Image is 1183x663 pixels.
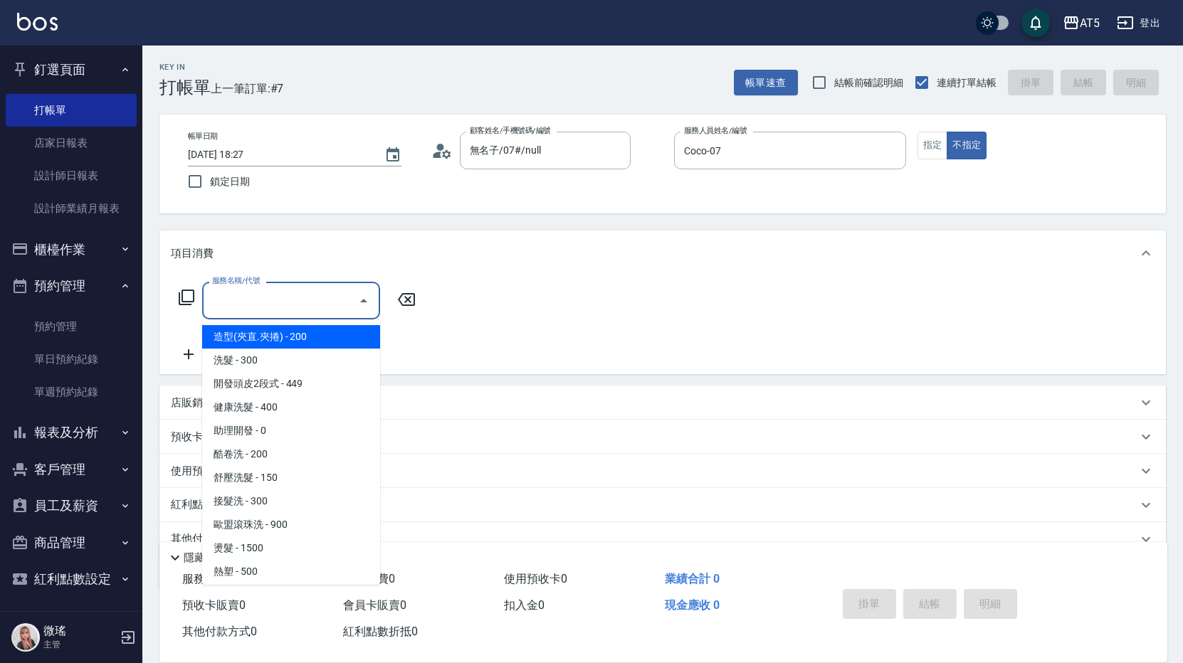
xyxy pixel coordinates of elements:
p: 預收卡販賣 [171,430,224,445]
span: 局部燙 - 999 [202,583,380,607]
span: 紅利點數折抵 0 [343,625,418,638]
span: 鎖定日期 [210,174,250,189]
button: AT5 [1057,9,1105,38]
h3: 打帳單 [159,78,211,97]
img: Person [11,623,40,652]
a: 店家日報表 [6,127,137,159]
button: 釘選頁面 [6,51,137,88]
p: 隱藏業績明細 [184,551,248,566]
button: 登出 [1111,10,1166,36]
p: 主管 [43,638,116,651]
span: 上一筆訂單:#7 [211,80,284,97]
label: 服務名稱/代號 [212,275,260,286]
span: 連續打單結帳 [937,75,997,90]
p: 紅利點數 [171,497,315,513]
span: 使用預收卡 0 [504,572,567,585]
div: 預收卡販賣 [159,420,1166,454]
div: 其他付款方式入金可用餘額: 0 [159,522,1166,556]
h2: Key In [159,63,211,72]
div: 項目消費 [159,230,1166,276]
span: 燙髮 - 1500 [202,536,380,560]
a: 單日預約紀錄 [6,343,137,376]
button: Choose date, selected date is 2025-10-13 [376,138,410,172]
span: 歐盟滾珠洗 - 900 [202,513,380,536]
label: 帳單日期 [188,131,218,142]
span: 開發頭皮2段式 - 449 [202,372,380,396]
span: 洗髮 - 300 [202,349,380,372]
p: 項目消費 [171,246,214,261]
label: 服務人員姓名/編號 [684,125,747,136]
span: 熱塑 - 500 [202,560,380,583]
p: 其他付款方式 [171,531,302,547]
span: 舒壓洗髮 - 150 [202,466,380,489]
p: 店販銷售 [171,396,214,410]
span: 預收卡販賣 0 [182,598,246,612]
button: 商品管理 [6,524,137,561]
button: 客戶管理 [6,451,137,488]
button: save [1021,9,1050,37]
div: 店販銷售 [159,386,1166,420]
span: 助理開發 - 0 [202,419,380,442]
label: 顧客姓名/手機號碼/編號 [470,125,551,136]
button: 報表及分析 [6,414,137,451]
span: 扣入金 0 [504,598,545,612]
button: 櫃檯作業 [6,231,137,268]
a: 單週預約紀錄 [6,376,137,408]
button: Close [352,290,375,312]
button: 員工及薪資 [6,487,137,524]
button: 紅利點數設定 [6,561,137,598]
span: 會員卡販賣 0 [343,598,406,612]
p: 使用預收卡 [171,464,224,479]
span: 酷卷洗 - 200 [202,442,380,466]
button: 預約管理 [6,267,137,304]
span: 健康洗髮 - 400 [202,396,380,419]
span: 造型(夾直.夾捲) - 200 [202,325,380,349]
span: 其他付款方式 0 [182,625,257,638]
span: 接髮洗 - 300 [202,489,380,513]
span: 業績合計 0 [665,572,720,585]
span: 服務消費 0 [182,572,234,585]
h5: 微瑤 [43,624,116,638]
span: 現金應收 0 [665,598,720,612]
a: 預約管理 [6,310,137,343]
div: 使用預收卡 [159,454,1166,488]
div: 紅利點數剩餘點數: 14040換算比率: 1 [159,488,1166,522]
button: 帳單速查 [734,70,798,96]
span: 結帳前確認明細 [834,75,904,90]
button: 指定 [918,132,948,159]
img: Logo [17,13,58,31]
button: 不指定 [947,132,987,159]
input: YYYY/MM/DD hh:mm [188,143,370,166]
div: AT5 [1080,14,1100,32]
a: 設計師業績月報表 [6,192,137,225]
a: 打帳單 [6,94,137,127]
a: 設計師日報表 [6,159,137,192]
